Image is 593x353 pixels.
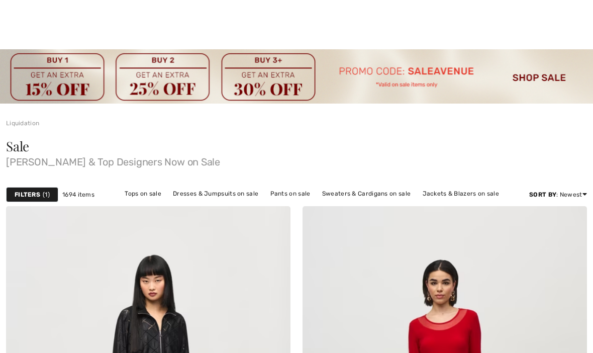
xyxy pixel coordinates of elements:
a: Tops on sale [120,187,166,200]
a: Sweaters & Cardigans on sale [317,187,416,200]
div: : Newest [529,190,587,199]
span: 1694 items [62,190,94,199]
strong: Sort By [529,191,556,198]
span: Sale [6,137,29,155]
a: Liquidation [6,120,39,127]
a: Skirts on sale [254,200,304,213]
a: Dresses & Jumpsuits on sale [168,187,263,200]
span: [PERSON_NAME] & Top Designers Now on Sale [6,153,587,167]
a: Outerwear on sale [305,200,370,213]
strong: Filters [15,190,40,199]
a: Pants on sale [265,187,316,200]
a: Jackets & Blazers on sale [418,187,505,200]
span: 1 [43,190,50,199]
